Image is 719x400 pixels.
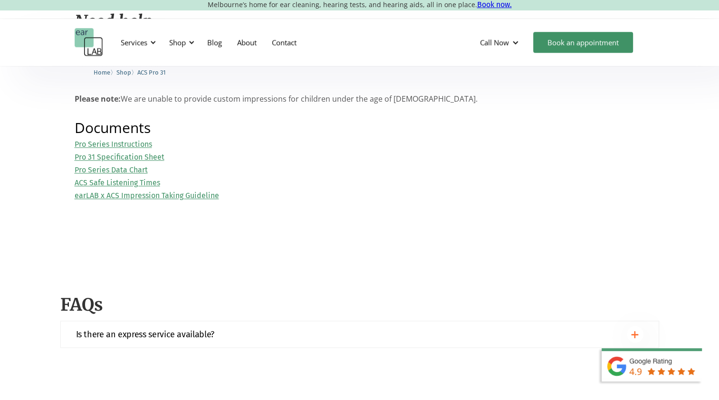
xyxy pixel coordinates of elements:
div: Shop [169,38,186,47]
div: Services [115,28,159,57]
a: Home [94,67,110,76]
span: Shop [116,69,131,76]
strong: Please note: [75,94,121,104]
a: ACS Safe Listening Times [75,178,160,187]
a: Pro Series Instructions [75,140,152,149]
div: Shop [163,28,197,57]
a: Book an appointment [533,32,633,53]
span: Home [94,69,110,76]
p: ‍ [75,78,645,87]
a: Pro Series Data Chart [75,165,148,174]
div: Call Now [472,28,528,57]
div: Is there an express service available? [76,327,214,342]
div: Services [121,38,147,47]
div: Call Now [480,38,509,47]
em: Need help [75,11,153,32]
li: 〉 [116,67,137,77]
a: ACS Pro 31 [137,67,166,76]
p: We are unable to provide custom impressions for children under the age of [DEMOGRAPHIC_DATA]. [75,95,645,104]
a: Is there an express service available? [60,321,659,348]
a: Blog [200,29,230,56]
li: 〉 [94,67,116,77]
span: ACS Pro 31 [137,69,166,76]
h2: FAQs [60,294,659,316]
a: earLAB x ACS Impression Taking Guideline [75,191,219,200]
a: About [230,29,264,56]
a: Contact [264,29,304,56]
a: Shop [116,67,131,76]
a: Pro 31 Specification Sheet [75,152,164,162]
a: home [75,28,103,57]
h2: Documents [75,121,645,135]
